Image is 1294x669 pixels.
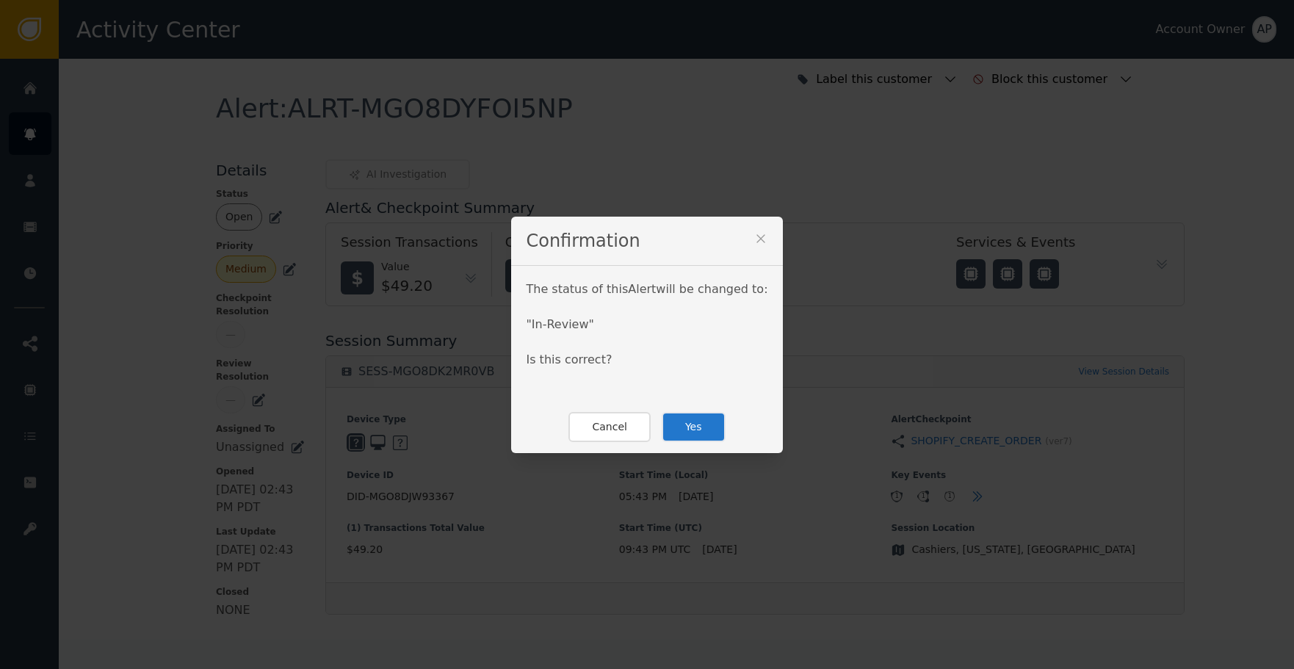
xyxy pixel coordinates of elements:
[662,412,726,442] button: Yes
[526,282,767,296] span: The status of this Alert will be changed to:
[511,217,782,266] div: Confirmation
[568,412,650,442] button: Cancel
[526,317,593,331] span: " In-Review "
[526,352,612,366] span: Is this correct?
